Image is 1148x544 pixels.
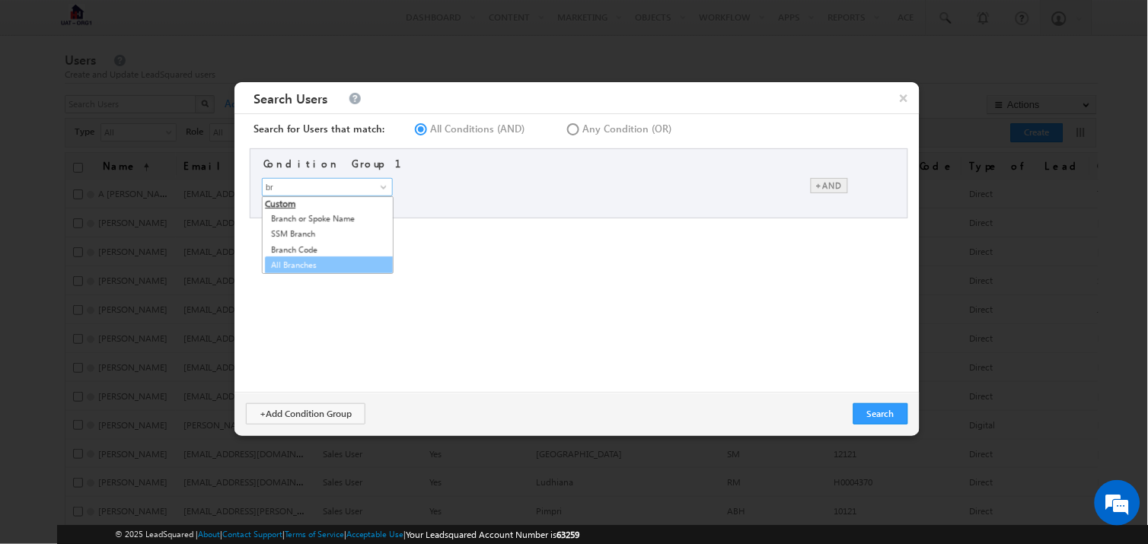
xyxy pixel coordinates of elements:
span: © 2025 LeadSquared | | | | | [115,527,580,542]
a: Terms of Service [285,529,344,539]
a: About [198,529,220,539]
a: Branch or Spoke Name [266,211,396,227]
span: Your Leadsquared Account Number is [407,529,580,540]
img: d_60004797649_company_0_60004797649 [26,80,64,100]
div: Chat with us now [79,80,256,100]
input: Type to Search [262,178,393,196]
span: Search Users [250,86,331,111]
span: Any Condition (OR) [582,122,671,135]
div: Condition Group 1 [263,157,419,170]
a: SSM Branch [266,226,396,242]
textarea: Type your message and hit 'Enter' [20,141,278,414]
button: +Add Condition Group [246,403,365,425]
a: Branch Code [266,242,396,258]
input: All Conditions (AND) [412,122,422,132]
button: Search [853,403,908,425]
a: Show All Items [372,180,391,195]
span: × [888,82,920,113]
div: Search for Users that match: [254,122,384,135]
a: All Branches [265,256,397,274]
div: Minimize live chat window [250,8,286,44]
a: Acceptable Use [346,529,404,539]
em: Start Chat [207,427,276,447]
li: Custom [263,197,393,211]
span: 63259 [557,529,580,540]
div: +AND [811,178,848,193]
a: Contact Support [222,529,282,539]
input: Any Condition (OR) [564,122,574,132]
span: All Conditions (AND) [430,122,525,135]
